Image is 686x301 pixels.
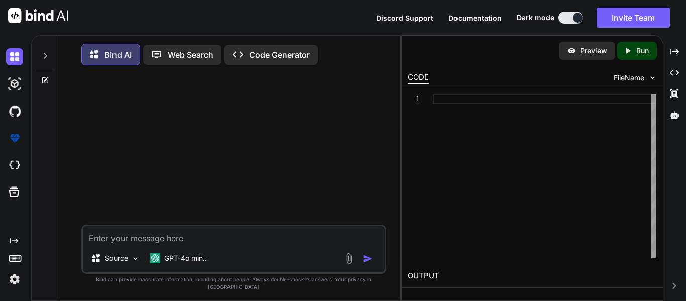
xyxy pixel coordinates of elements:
[104,49,132,61] p: Bind AI
[343,253,355,264] img: attachment
[131,254,140,263] img: Pick Models
[363,254,373,264] img: icon
[168,49,213,61] p: Web Search
[6,103,23,120] img: githubDark
[402,264,663,288] h2: OUTPUT
[408,94,420,104] div: 1
[448,13,502,23] button: Documentation
[81,276,386,291] p: Bind can provide inaccurate information, including about people. Always double-check its answers....
[105,253,128,263] p: Source
[597,8,670,28] button: Invite Team
[6,157,23,174] img: cloudideIcon
[567,46,576,55] img: preview
[376,14,433,22] span: Discord Support
[614,73,644,83] span: FileName
[6,75,23,92] img: darkAi-studio
[636,46,649,56] p: Run
[408,72,429,84] div: CODE
[648,73,657,82] img: chevron down
[376,13,433,23] button: Discord Support
[164,253,207,263] p: GPT-4o min..
[6,271,23,288] img: settings
[448,14,502,22] span: Documentation
[6,130,23,147] img: premium
[150,253,160,263] img: GPT-4o mini
[6,48,23,65] img: darkChat
[8,8,68,23] img: Bind AI
[517,13,554,23] span: Dark mode
[580,46,607,56] p: Preview
[249,49,310,61] p: Code Generator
